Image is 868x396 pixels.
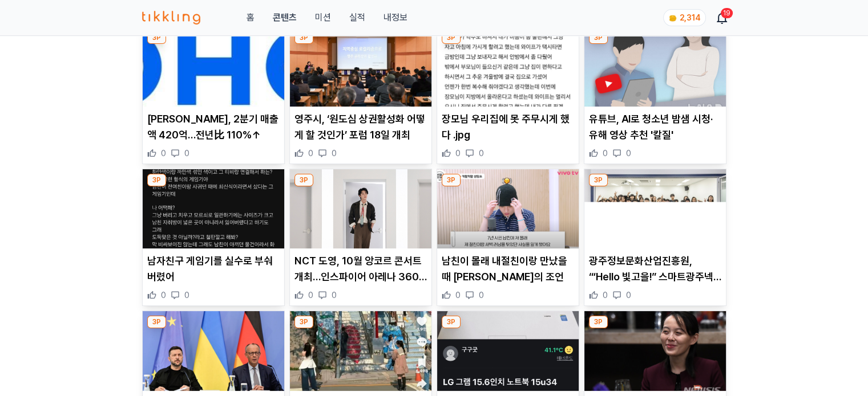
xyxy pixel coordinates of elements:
[332,289,337,301] span: 0
[455,148,461,159] span: 0
[626,148,631,159] span: 0
[584,311,726,391] img: 김여정 " 확성기 철거한 적 없어…서울 위정자들, 허망한 개꿈"
[589,316,608,328] div: 3P
[290,169,431,249] img: NCT 도영, 10월 앙코르 콘서트 개최…인스파이어 아레나 360도 개방
[294,316,313,328] div: 3P
[142,169,285,307] div: 3P 남자친구 게임기를 실수로 부숴버렸어 남자친구 게임기를 실수로 부숴버렸어 0 0
[143,169,284,249] img: 남자친구 게임기를 실수로 부숴버렸어
[294,111,427,143] p: 영주시, ‘원도심 상권활성화 어떻게 할 것인가’ 포럼 18일 개최
[442,253,574,285] p: 남친이 몰래 내절친이랑 만났을때 [PERSON_NAME]의 조언
[147,316,166,328] div: 3P
[589,111,721,143] p: 유튜브, AI로 청소년 밤샘 시청·유해 영상 추천 '칼질'
[143,27,284,107] img: 오상헬스케어, 2분기 매출액 420억…전년比 110%↑
[142,11,201,25] img: 티끌링
[455,289,461,301] span: 0
[442,316,461,328] div: 3P
[626,289,631,301] span: 0
[349,11,365,25] a: 실적
[272,11,296,25] a: 콘텐츠
[437,27,579,107] img: 장모님 우리집에 못 주무시게 했다 .jpg
[290,311,431,391] img: 최근 부산 외국인 터져나가는 이유
[437,169,579,249] img: 남친이 몰래 내절친이랑 만났을때 샤이니 키의 조언
[680,13,701,22] span: 2,314
[437,26,579,164] div: 3P 장모님 우리집에 못 주무시게 했다 .jpg 장모님 우리집에 못 주무시게 했다 .jpg 0 0
[184,289,189,301] span: 0
[147,111,280,143] p: [PERSON_NAME], 2분기 매출액 420억…전년比 110%↑
[147,174,166,186] div: 3P
[147,253,280,285] p: 남자친구 게임기를 실수로 부숴버렸어
[721,8,733,18] div: 19
[308,289,313,301] span: 0
[289,169,432,307] div: 3P NCT 도영, 10월 앙코르 콘서트 개최…인스파이어 아레나 360도 개방 NCT 도영, 10월 앙코르 콘서트 개최…인스파이어 아레나 360도 개방 0 0
[479,289,484,301] span: 0
[442,111,574,143] p: 장모님 우리집에 못 주무시게 했다 .jpg
[584,27,726,107] img: 유튜브, AI로 청소년 밤샘 시청·유해 영상 추천 '칼질'
[147,31,166,44] div: 3P
[603,148,608,159] span: 0
[442,174,461,186] div: 3P
[584,26,726,164] div: 3P 유튜브, AI로 청소년 밤샘 시청·유해 영상 추천 '칼질' 유튜브, AI로 청소년 밤샘 시청·유해 영상 추천 '칼질' 0 0
[332,148,337,159] span: 0
[603,289,608,301] span: 0
[314,11,330,25] button: 미션
[668,14,677,23] img: coin
[308,148,313,159] span: 0
[589,31,608,44] div: 3P
[589,253,721,285] p: 광주정보문화산업진흥원, ‘“Hello 빛고을!” 스마트광주넥스트톤(Next:Thon)’ 대회 성료
[289,26,432,164] div: 3P 영주시, ‘원도심 상권활성화 어떻게 할 것인가’ 포럼 18일 개최 영주시, ‘원도심 상권활성화 어떻게 할 것인가’ 포럼 18일 개최 0 0
[584,169,726,249] img: 광주정보문화산업진흥원, ‘“Hello 빛고을!” 스마트광주넥스트톤(Next:Thon)’ 대회 성료
[589,174,608,186] div: 3P
[246,11,254,25] a: 홈
[184,148,189,159] span: 0
[290,27,431,107] img: 영주시, ‘원도심 상권활성화 어떻게 할 것인가’ 포럼 18일 개최
[663,9,704,26] a: coin 2,314
[294,253,427,285] p: NCT 도영, 10월 앙코르 콘서트 개최…인스파이어 아레나 360도 개방
[142,26,285,164] div: 3P 오상헬스케어, 2분기 매출액 420억…전년比 110%↑ [PERSON_NAME], 2분기 매출액 420억…전년比 110%↑ 0 0
[442,31,461,44] div: 3P
[383,11,407,25] a: 내정보
[717,11,726,25] a: 19
[479,148,484,159] span: 0
[161,289,166,301] span: 0
[294,174,313,186] div: 3P
[143,311,284,391] img: 독일, '우크라용 美무기 구매 분담금'에 7000억원 지원
[437,311,579,391] img: 본인동네 당근 근황..jpg
[584,169,726,307] div: 3P 광주정보문화산업진흥원, ‘“Hello 빛고을!” 스마트광주넥스트톤(Next:Thon)’ 대회 성료 광주정보문화산업진흥원, ‘“Hello 빛고을!” 스마트광주넥스트톤(Ne...
[294,31,313,44] div: 3P
[437,169,579,307] div: 3P 남친이 몰래 내절친이랑 만났을때 샤이니 키의 조언 남친이 몰래 내절친이랑 만났을때 [PERSON_NAME]의 조언 0 0
[161,148,166,159] span: 0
